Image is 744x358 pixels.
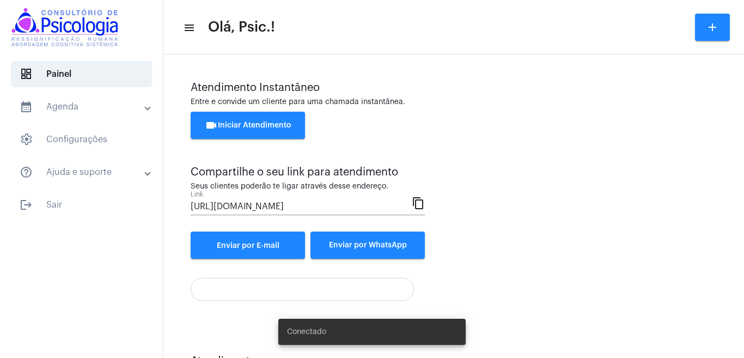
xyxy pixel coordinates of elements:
[191,82,717,94] div: Atendimento Instantâneo
[20,166,145,179] mat-panel-title: Ajuda e suporte
[217,242,279,250] span: Enviar por E-mail
[20,166,33,179] mat-icon: sidenav icon
[191,98,717,106] div: Entre e convide um cliente para uma chamada instantânea.
[191,112,305,139] button: Iniciar Atendimento
[191,183,425,191] div: Seus clientes poderão te ligar através desse endereço.
[20,100,145,113] mat-panel-title: Agenda
[20,198,33,211] mat-icon: sidenav icon
[191,166,425,178] div: Compartilhe o seu link para atendimento
[329,241,407,249] span: Enviar por WhatsApp
[706,21,719,34] mat-icon: add
[11,61,152,87] span: Painel
[20,100,33,113] mat-icon: sidenav icon
[20,133,33,146] span: sidenav icon
[7,94,163,120] mat-expansion-panel-header: sidenav iconAgenda
[11,126,152,153] span: Configurações
[310,232,425,259] button: Enviar por WhatsApp
[11,192,152,218] span: Sair
[287,326,326,337] span: Conectado
[205,119,218,132] mat-icon: videocam
[412,196,425,209] mat-icon: content_copy
[208,19,275,36] span: Olá, Psic.!
[7,159,163,185] mat-expansion-panel-header: sidenav iconAjuda e suporte
[191,232,305,259] a: Enviar por E-mail
[9,5,120,49] img: logomarcaconsultorio.jpeg
[20,68,33,81] span: sidenav icon
[205,122,291,129] span: Iniciar Atendimento
[183,21,194,34] mat-icon: sidenav icon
